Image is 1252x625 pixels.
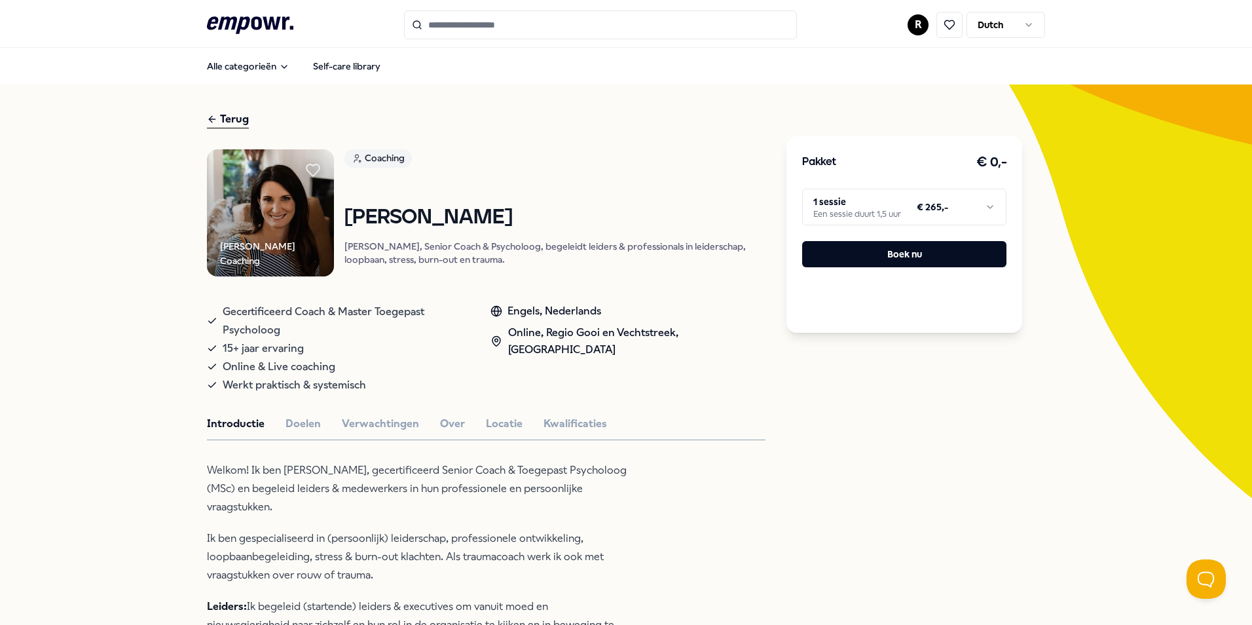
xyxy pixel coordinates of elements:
[440,415,465,432] button: Over
[207,111,249,128] div: Terug
[207,600,247,613] strong: Leiders:
[490,303,765,320] div: Engels, Nederlands
[802,154,836,171] h3: Pakket
[490,324,765,358] div: Online, Regio Gooi en Vechtstreek, [GEOGRAPHIC_DATA]
[543,415,607,432] button: Kwalificaties
[207,149,334,276] img: Product Image
[207,415,265,432] button: Introductie
[1187,559,1226,599] iframe: Help Scout Beacon - Open
[344,206,765,229] h1: [PERSON_NAME]
[223,339,304,358] span: 15+ jaar ervaring
[223,303,464,339] span: Gecertificeerd Coach & Master Toegepast Psycholoog
[223,358,335,376] span: Online & Live coaching
[344,240,765,266] p: [PERSON_NAME], Senior Coach & Psycholoog, begeleidt leiders & professionals in leiderschap, loopb...
[344,149,412,168] div: Coaching
[196,53,391,79] nav: Main
[220,239,334,269] div: [PERSON_NAME] Coaching
[908,14,929,35] button: R
[486,415,523,432] button: Locatie
[802,241,1006,267] button: Boek nu
[404,10,797,39] input: Search for products, categories or subcategories
[976,152,1007,173] h3: € 0,-
[303,53,391,79] a: Self-care library
[285,415,321,432] button: Doelen
[207,529,633,584] p: Ik ben gespecialiseerd in (persoonlijk) leiderschap, professionele ontwikkeling, loopbaanbegeleid...
[196,53,300,79] button: Alle categorieën
[223,376,366,394] span: Werkt praktisch & systemisch
[207,461,633,516] p: Welkom! Ik ben [PERSON_NAME], gecertificeerd Senior Coach & Toegepast Psycholoog (MSc) en begelei...
[344,149,765,172] a: Coaching
[342,415,419,432] button: Verwachtingen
